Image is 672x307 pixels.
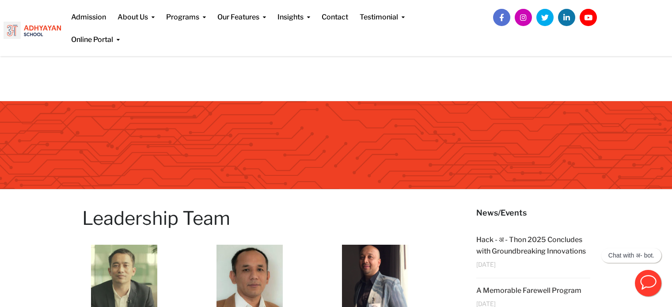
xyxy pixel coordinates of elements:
[476,235,586,255] a: Hack - अ - Thon 2025 Concludes with Groundbreaking Innovations
[476,286,581,295] a: A Memorable Farewell Program
[71,23,120,45] a: Online Portal
[82,207,459,229] h1: Leadership Team
[91,273,157,281] a: Himal Karmacharya
[216,273,283,281] a: Biswas Shrestha
[342,273,408,281] a: Miraj Shrestha
[608,252,654,259] p: Chat with अ- bot.
[476,300,496,307] span: [DATE]
[476,261,496,268] span: [DATE]
[476,207,590,219] h5: News/Events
